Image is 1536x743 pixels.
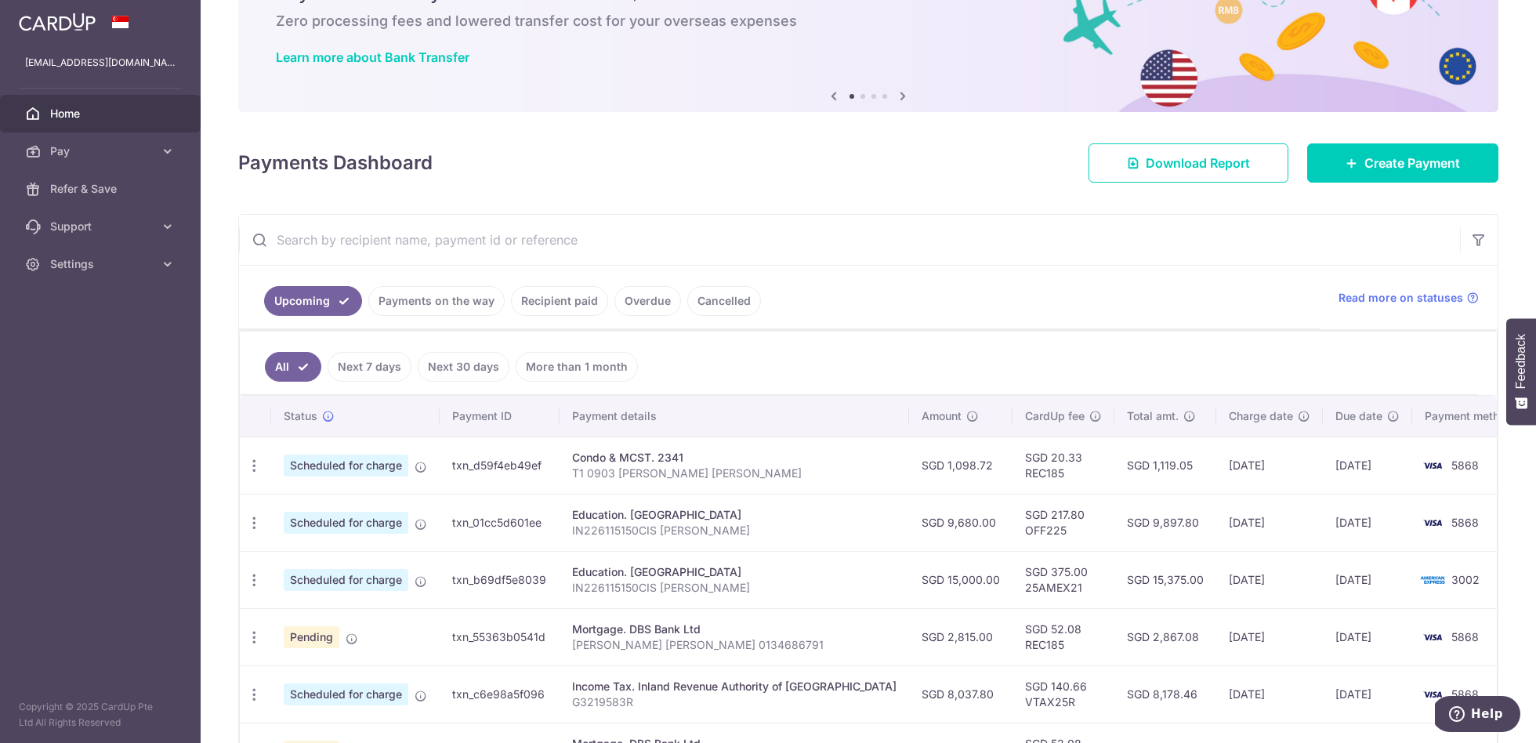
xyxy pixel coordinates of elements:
[265,352,321,382] a: All
[284,683,408,705] span: Scheduled for charge
[1435,696,1520,735] iframe: Opens a widget where you can find more information
[572,679,897,694] div: Income Tax. Inland Revenue Authority of [GEOGRAPHIC_DATA]
[1025,408,1085,424] span: CardUp fee
[922,408,962,424] span: Amount
[1451,573,1480,586] span: 3002
[572,564,897,580] div: Education. [GEOGRAPHIC_DATA]
[1451,516,1479,529] span: 5868
[368,286,505,316] a: Payments on the way
[1514,334,1528,389] span: Feedback
[1216,665,1323,723] td: [DATE]
[909,437,1013,494] td: SGD 1,098.72
[1216,437,1323,494] td: [DATE]
[1451,630,1479,643] span: 5868
[264,286,362,316] a: Upcoming
[1417,513,1448,532] img: Bank Card
[560,396,909,437] th: Payment details
[1417,685,1448,704] img: Bank Card
[239,215,1460,265] input: Search by recipient name, payment id or reference
[1335,408,1382,424] span: Due date
[1307,143,1498,183] a: Create Payment
[1114,494,1216,551] td: SGD 9,897.80
[440,551,560,608] td: txn_b69df5e8039
[284,408,317,424] span: Status
[276,49,469,65] a: Learn more about Bank Transfer
[1364,154,1460,172] span: Create Payment
[1114,551,1216,608] td: SGD 15,375.00
[276,12,1461,31] h6: Zero processing fees and lowered transfer cost for your overseas expenses
[1013,551,1114,608] td: SGD 375.00 25AMEX21
[1146,154,1250,172] span: Download Report
[1114,608,1216,665] td: SGD 2,867.08
[909,551,1013,608] td: SGD 15,000.00
[328,352,411,382] a: Next 7 days
[572,637,897,653] p: [PERSON_NAME] [PERSON_NAME] 0134686791
[614,286,681,316] a: Overdue
[50,181,154,197] span: Refer & Save
[572,622,897,637] div: Mortgage. DBS Bank Ltd
[909,494,1013,551] td: SGD 9,680.00
[516,352,638,382] a: More than 1 month
[687,286,761,316] a: Cancelled
[1323,494,1412,551] td: [DATE]
[1417,456,1448,475] img: Bank Card
[909,665,1013,723] td: SGD 8,037.80
[1089,143,1288,183] a: Download Report
[50,143,154,159] span: Pay
[1323,437,1412,494] td: [DATE]
[1417,628,1448,647] img: Bank Card
[572,694,897,710] p: G3219583R
[1323,665,1412,723] td: [DATE]
[418,352,509,382] a: Next 30 days
[1127,408,1179,424] span: Total amt.
[1013,494,1114,551] td: SGD 217.80 OFF225
[572,450,897,466] div: Condo & MCST. 2341
[572,466,897,481] p: T1 0903 [PERSON_NAME] [PERSON_NAME]
[440,437,560,494] td: txn_d59f4eb49ef
[1339,290,1479,306] a: Read more on statuses
[50,219,154,234] span: Support
[1216,608,1323,665] td: [DATE]
[19,13,96,31] img: CardUp
[1216,551,1323,608] td: [DATE]
[50,256,154,272] span: Settings
[440,396,560,437] th: Payment ID
[25,55,176,71] p: [EMAIL_ADDRESS][DOMAIN_NAME]
[440,665,560,723] td: txn_c6e98a5f096
[440,608,560,665] td: txn_55363b0541d
[1229,408,1293,424] span: Charge date
[1114,437,1216,494] td: SGD 1,119.05
[1216,494,1323,551] td: [DATE]
[238,149,433,177] h4: Payments Dashboard
[1013,437,1114,494] td: SGD 20.33 REC185
[284,455,408,477] span: Scheduled for charge
[572,580,897,596] p: IN226115150CIS [PERSON_NAME]
[1451,458,1479,472] span: 5868
[1013,608,1114,665] td: SGD 52.08 REC185
[511,286,608,316] a: Recipient paid
[1114,665,1216,723] td: SGD 8,178.46
[909,608,1013,665] td: SGD 2,815.00
[1323,551,1412,608] td: [DATE]
[1506,318,1536,425] button: Feedback - Show survey
[284,626,339,648] span: Pending
[50,106,154,121] span: Home
[1412,396,1531,437] th: Payment method
[440,494,560,551] td: txn_01cc5d601ee
[572,523,897,538] p: IN226115150CIS [PERSON_NAME]
[1013,665,1114,723] td: SGD 140.66 VTAX25R
[572,507,897,523] div: Education. [GEOGRAPHIC_DATA]
[1339,290,1463,306] span: Read more on statuses
[1323,608,1412,665] td: [DATE]
[1417,571,1448,589] img: Bank Card
[284,512,408,534] span: Scheduled for charge
[284,569,408,591] span: Scheduled for charge
[1451,687,1479,701] span: 5868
